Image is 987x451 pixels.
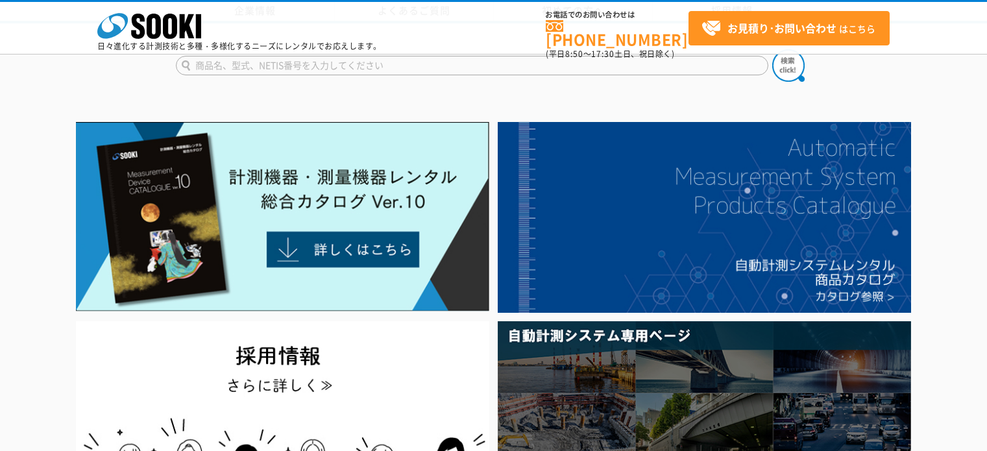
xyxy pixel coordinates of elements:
p: 日々進化する計測技術と多種・多様化するニーズにレンタルでお応えします。 [97,42,382,50]
a: [PHONE_NUMBER] [546,20,688,47]
span: お電話でのお問い合わせは [546,11,688,19]
span: (平日 ～ 土日、祝日除く) [546,48,674,60]
img: 自動計測システムカタログ [498,122,911,313]
a: お見積り･お問い合わせはこちら [688,11,890,45]
img: btn_search.png [772,49,805,82]
span: はこちら [701,19,875,38]
img: Catalog Ver10 [76,122,489,311]
strong: お見積り･お問い合わせ [727,20,836,36]
input: 商品名、型式、NETIS番号を入力してください [176,56,768,75]
span: 8:50 [565,48,583,60]
span: 17:30 [591,48,615,60]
